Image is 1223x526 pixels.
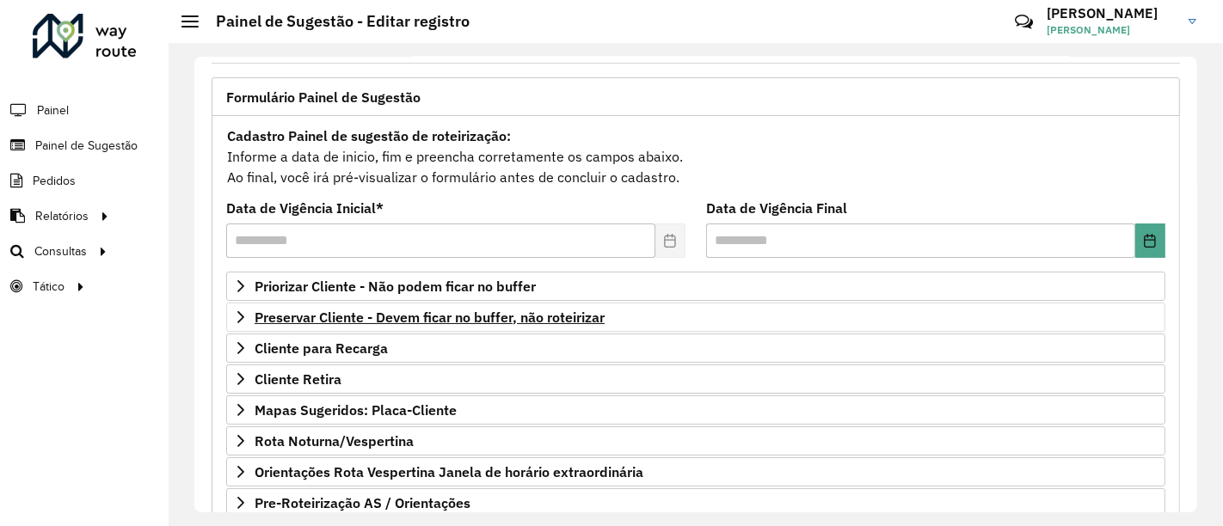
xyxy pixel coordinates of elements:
[226,198,384,218] label: Data de Vigência Inicial
[1047,22,1176,38] span: [PERSON_NAME]
[255,434,414,448] span: Rota Noturna/Vespertina
[255,341,388,355] span: Cliente para Recarga
[33,172,76,190] span: Pedidos
[226,303,1165,332] a: Preservar Cliente - Devem ficar no buffer, não roteirizar
[1135,223,1165,258] button: Choose Date
[226,333,1165,363] a: Cliente para Recarga
[226,364,1165,394] a: Cliente Retira
[199,12,470,31] h2: Painel de Sugestão - Editar registro
[226,90,421,104] span: Formulário Painel de Sugestão
[226,488,1165,517] a: Pre-Roteirização AS / Orientações
[35,137,138,155] span: Painel de Sugestão
[1047,5,1176,21] h3: [PERSON_NAME]
[255,496,470,510] span: Pre-Roteirização AS / Orientações
[226,395,1165,425] a: Mapas Sugeridos: Placa-Cliente
[226,426,1165,456] a: Rota Noturna/Vespertina
[226,272,1165,301] a: Priorizar Cliente - Não podem ficar no buffer
[227,127,511,144] strong: Cadastro Painel de sugestão de roteirização:
[35,207,89,225] span: Relatórios
[34,242,87,260] span: Consultas
[706,198,847,218] label: Data de Vigência Final
[33,278,65,296] span: Tático
[255,465,643,479] span: Orientações Rota Vespertina Janela de horário extraordinária
[255,403,457,417] span: Mapas Sugeridos: Placa-Cliente
[255,310,605,324] span: Preservar Cliente - Devem ficar no buffer, não roteirizar
[255,372,341,386] span: Cliente Retira
[255,279,536,293] span: Priorizar Cliente - Não podem ficar no buffer
[226,457,1165,486] a: Orientações Rota Vespertina Janela de horário extraordinária
[1005,3,1042,40] a: Contato Rápido
[37,101,69,119] span: Painel
[226,125,1165,188] div: Informe a data de inicio, fim e preencha corretamente os campos abaixo. Ao final, você irá pré-vi...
